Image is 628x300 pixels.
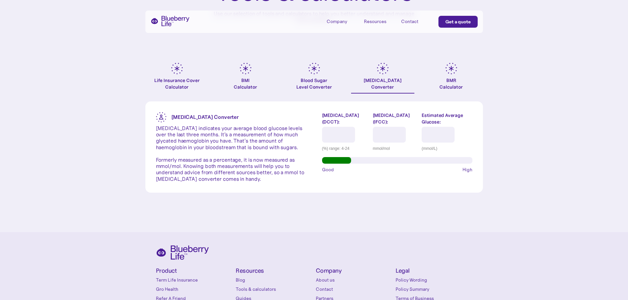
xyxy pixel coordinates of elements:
[156,268,233,274] h4: Product
[145,63,209,94] a: Life Insurance Cover Calculator
[296,77,332,90] div: Blood Sugar Level Converter
[373,145,417,152] div: mmol/mol
[463,166,472,173] span: High
[422,112,472,125] label: Estimated Average Glucose:
[401,16,431,27] a: Contact
[327,19,347,24] div: Company
[364,77,402,90] div: [MEDICAL_DATA] Converter
[316,286,393,292] a: Contact
[422,145,472,152] div: (mmol/L)
[283,63,346,94] a: Blood SugarLevel Converter
[373,112,417,125] label: [MEDICAL_DATA] (IFCC):
[236,277,313,283] a: Blog
[236,286,313,292] a: Tools & calculators
[234,77,257,90] div: BMI Calculator
[364,19,386,24] div: Resources
[151,16,190,26] a: home
[396,277,472,283] a: Policy Wording
[351,63,414,94] a: [MEDICAL_DATA]Converter
[171,114,239,120] strong: [MEDICAL_DATA] Converter
[236,268,313,274] h4: Resources
[156,286,233,292] a: Gro Health
[156,125,306,182] p: [MEDICAL_DATA] indicates your average blood glucose levels over the last three months. It’s a mea...
[439,77,463,90] div: BMR Calculator
[364,16,394,27] div: Resources
[327,16,356,27] div: Company
[396,286,472,292] a: Policy Summary
[145,77,209,90] div: Life Insurance Cover Calculator
[322,166,334,173] span: Good
[316,268,393,274] h4: Company
[214,63,277,94] a: BMICalculator
[322,112,368,125] label: [MEDICAL_DATA] (DCCT):
[156,277,233,283] a: Term Life Insurance
[438,16,478,28] a: Get a quote
[401,19,418,24] div: Contact
[322,145,368,152] div: (%) range: 4-24
[396,268,472,274] h4: Legal
[316,277,393,283] a: About us
[420,63,483,94] a: BMRCalculator
[445,18,471,25] div: Get a quote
